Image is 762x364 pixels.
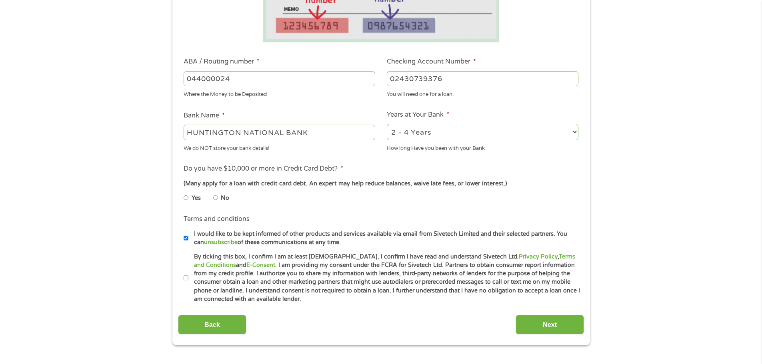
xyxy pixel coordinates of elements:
label: Checking Account Number [387,58,476,66]
a: unsubscribe [204,239,238,246]
label: Do you have $10,000 or more in Credit Card Debt? [184,165,343,173]
label: By ticking this box, I confirm I am at least [DEMOGRAPHIC_DATA]. I confirm I have read and unders... [188,253,581,304]
label: Years at Your Bank [387,111,449,119]
input: Next [516,315,584,334]
a: Privacy Policy [519,253,558,260]
div: We do NOT store your bank details! [184,141,375,152]
label: ABA / Routing number [184,58,260,66]
div: (Many apply for a loan with credit card debt. An expert may help reduce balances, waive late fees... [184,179,578,188]
input: Back [178,315,246,334]
div: How long Have you been with your Bank [387,141,578,152]
label: No [221,194,229,203]
label: Yes [192,194,201,203]
input: 345634636 [387,71,578,86]
div: Where the Money to be Deposited [184,88,375,99]
a: E-Consent [246,262,275,269]
a: Terms and Conditions [194,253,575,269]
label: I would like to be kept informed of other products and services available via email from Sivetech... [188,230,581,247]
label: Terms and conditions [184,215,250,223]
input: 263177916 [184,71,375,86]
div: You will need one for a loan. [387,88,578,99]
label: Bank Name [184,111,225,120]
